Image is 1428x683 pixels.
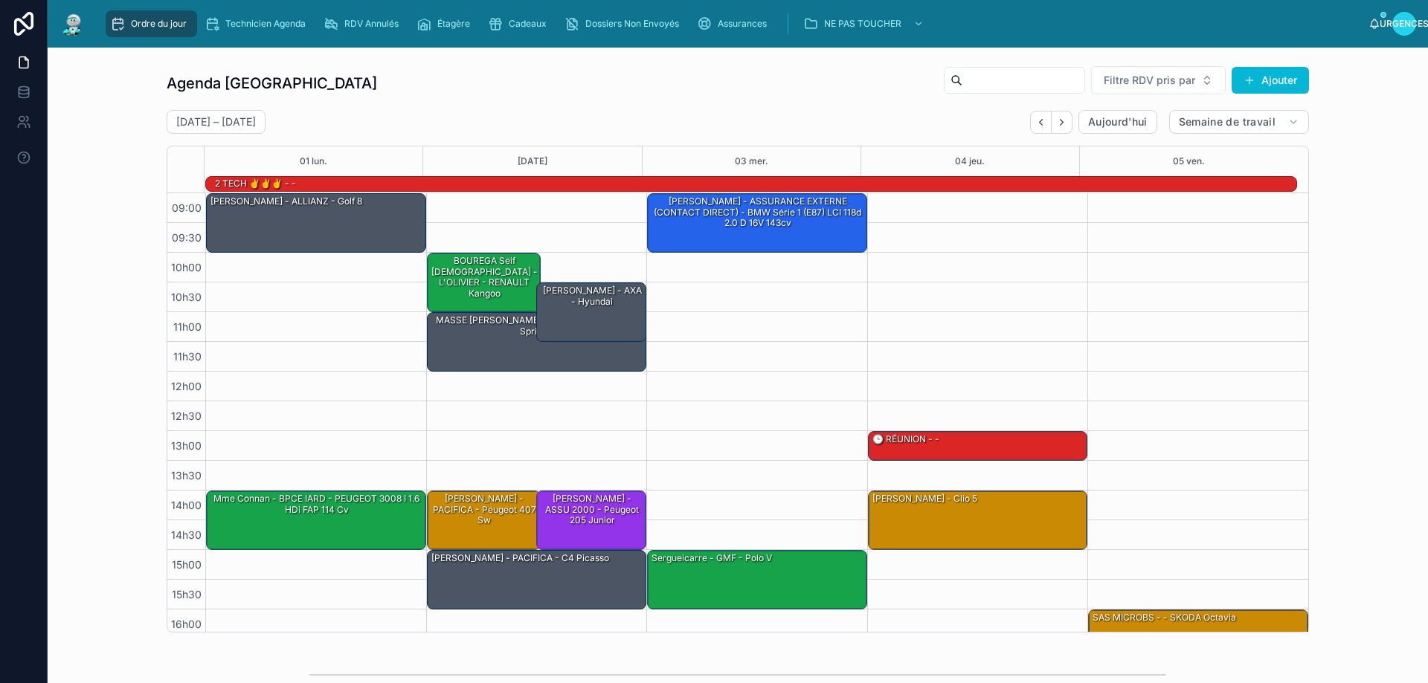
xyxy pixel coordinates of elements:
[59,12,86,36] img: Logo de l'application
[869,432,1087,460] div: 🕒 RÉUNION - -
[560,10,689,37] a: Dossiers Non Envoyés
[1232,67,1309,94] button: Ajouter
[1088,115,1148,128] font: Aujourd'hui
[648,194,866,252] div: [PERSON_NAME] - ASSURANCE EXTERNE (CONTACT DIRECT) - BMW Série 1 (E87) LCI 118d 2.0 d 16V 143cv
[652,552,772,563] font: Sergueicarre - GMF - Polo V
[799,10,931,37] a: NE PAS TOUCHER
[869,491,1087,549] div: [PERSON_NAME] - clio 5
[1030,111,1052,134] button: Dos
[172,558,202,571] font: 15h00
[483,10,557,37] a: Cadeaux
[428,253,541,311] div: BOUREGA Seif [DEMOGRAPHIC_DATA] - L'OLIVIER - RENAULT Kangoo
[1173,146,1205,176] button: 05 ven.
[1052,111,1072,134] button: Suivant
[131,18,187,29] font: Ordre du jour
[1261,74,1297,86] font: Ajouter
[437,18,470,29] font: Étagère
[171,499,202,511] font: 14h00
[215,178,296,189] font: 2 TECH ✌️✌️✌️ - -
[518,155,547,166] font: [DATE]
[172,231,202,244] font: 09:30
[436,314,639,336] font: MASSE [PERSON_NAME] - ALLIANZ - Mercedes sprinter
[545,493,639,525] font: [PERSON_NAME] - ASSU 2000 - Peugeot 205 junior
[200,10,316,37] a: Technicien Agenda
[300,155,327,166] font: 01 lun.
[319,10,409,37] a: RDV Annulés
[225,18,306,29] font: Technicien Agenda
[171,261,202,273] font: 10h00
[428,313,646,371] div: MASSE [PERSON_NAME] - ALLIANZ - Mercedes sprinter
[213,176,297,191] div: 2 TECH ✌️✌️✌️ - -
[955,155,985,166] font: 04 jeu.
[1104,74,1195,86] font: Filtre RDV pris par
[171,528,202,541] font: 14h30
[537,491,646,549] div: [PERSON_NAME] - ASSU 2000 - Peugeot 205 junior
[98,7,1368,40] div: contenu déroulant
[1091,66,1226,94] button: Bouton de sélection
[172,588,202,601] font: 15h30
[171,380,202,392] font: 12h00
[955,146,985,176] button: 04 jeu.
[1173,155,1205,166] font: 05 ven.
[172,201,202,214] font: 09:00
[207,194,425,252] div: [PERSON_NAME] - ALLIANZ - Golf 8
[692,10,777,37] a: Assurances
[543,285,642,306] font: [PERSON_NAME] - AXA - hyundai
[171,618,202,630] font: 16h00
[718,18,767,29] font: Assurances
[171,439,202,452] font: 13h00
[433,493,536,525] font: [PERSON_NAME] - PACIFICA - Peugeot 407 sw
[344,18,399,29] font: RDV Annulés
[654,195,861,228] font: [PERSON_NAME] - ASSURANCE EXTERNE (CONTACT DIRECT) - BMW Série 1 (E87) LCI 118d 2.0 d 16V 143cv
[872,493,977,504] font: [PERSON_NAME] - clio 5
[824,18,901,29] font: NE PAS TOUCHER
[1078,110,1157,134] button: Aujourd'hui
[300,146,327,176] button: 01 lun.
[431,255,538,298] font: BOUREGA Seif [DEMOGRAPHIC_DATA] - L'OLIVIER - RENAULT Kangoo
[585,18,679,29] font: Dossiers Non Envoyés
[648,551,866,609] div: Sergueicarre - GMF - Polo V
[171,410,202,422] font: 12h30
[428,551,646,609] div: [PERSON_NAME] - PACIFICA - c4 picasso
[431,552,609,563] font: [PERSON_NAME] - PACIFICA - c4 picasso
[106,10,197,37] a: Ordre du jour
[1093,612,1236,623] font: SAS MICROBS - - SKODA Octavia
[735,155,768,166] font: 03 mer.
[176,115,256,128] font: [DATE] – [DATE]
[537,283,646,341] div: [PERSON_NAME] - AXA - hyundai
[412,10,480,37] a: Étagère
[210,195,362,207] font: [PERSON_NAME] - ALLIANZ - Golf 8
[207,491,425,549] div: Mme Connan - BPCE IARD - PEUGEOT 3008 I 1.6 HDi FAP 114 cv
[173,320,202,333] font: 11h00
[872,433,939,444] font: 🕒 RÉUNION - -
[213,493,419,514] font: Mme Connan - BPCE IARD - PEUGEOT 3008 I 1.6 HDi FAP 114 cv
[518,146,547,176] button: [DATE]
[1169,110,1309,134] button: Semaine de travail
[509,18,547,29] font: Cadeaux
[1179,115,1276,128] font: Semaine de travail
[735,146,768,176] button: 03 mer.
[173,350,202,363] font: 11h30
[428,491,541,549] div: [PERSON_NAME] - PACIFICA - Peugeot 407 sw
[167,74,377,92] font: Agenda [GEOGRAPHIC_DATA]
[171,291,202,303] font: 10h30
[171,469,202,482] font: 13h30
